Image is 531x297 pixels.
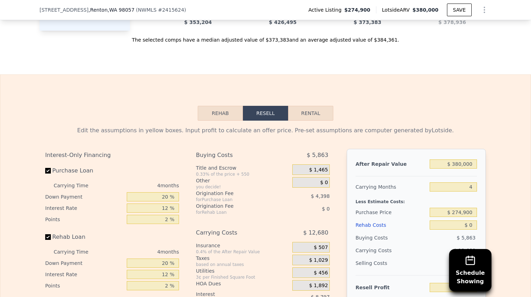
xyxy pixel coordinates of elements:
[102,180,179,191] div: 4 months
[356,181,427,193] div: Carrying Months
[45,126,486,135] div: Edit the assumptions in yellow boxes. Input profit to calculate an offer price. Pre-set assumptio...
[196,197,275,202] div: for Purchase Loan
[320,180,328,186] span: $ 0
[457,235,476,241] span: $ 5,863
[54,246,100,257] div: Carrying Time
[40,31,491,43] div: The selected comps have a median adjusted value of $373,383 and an average adjusted value of $384...
[45,269,124,280] div: Interest Rate
[196,274,290,280] div: 3¢ per Finished Square Foot
[196,249,290,255] div: 0.4% of the After Repair Value
[356,193,477,206] div: Less Estimate Costs:
[136,6,186,13] div: ( )
[196,280,290,287] div: HOA Dues
[454,248,476,253] span: $ 12,680
[243,106,288,121] button: Resell
[309,257,328,263] span: $ 1,029
[449,249,491,291] button: ScheduleShowing
[311,193,329,199] span: $ 4,398
[108,7,135,13] span: , WA 98057
[45,234,51,240] input: Rehab Loan
[89,6,135,13] span: , Renton
[54,180,100,191] div: Carrying Time
[196,242,290,249] div: Insurance
[308,6,344,13] span: Active Listing
[477,3,491,17] button: Show Options
[45,168,51,174] input: Purchase Loan
[303,226,328,239] span: $ 12,680
[138,7,156,13] span: NWMLS
[309,283,328,289] span: $ 1,892
[314,244,328,251] span: $ 507
[158,7,184,13] span: # 2415624
[447,4,472,16] button: SAVE
[196,255,290,262] div: Taxes
[356,281,427,294] div: Resell Profit
[196,184,290,190] div: you decide!
[102,246,179,257] div: 4 months
[356,231,427,244] div: Buying Costs
[354,19,381,25] span: $ 373,383
[196,262,290,267] div: based on annual taxes
[307,149,328,162] span: $ 5,863
[438,19,466,25] span: $ 378,936
[382,6,412,13] span: Lotside ARV
[356,244,400,257] div: Carrying Costs
[196,267,290,274] div: Utilities
[356,206,427,219] div: Purchase Price
[322,206,330,212] span: $ 0
[356,158,427,170] div: After Repair Value
[196,177,290,184] div: Other
[45,149,179,162] div: Interest-Only Financing
[344,6,370,13] span: $274,900
[196,226,275,239] div: Carrying Costs
[412,7,438,13] span: $380,000
[314,270,328,276] span: $ 456
[45,280,124,291] div: Points
[45,257,124,269] div: Down Payment
[45,214,124,225] div: Points
[356,257,427,269] div: Selling Costs
[309,167,328,173] span: $ 1,465
[196,202,275,210] div: Origination Fee
[40,6,89,13] span: [STREET_ADDRESS]
[196,210,275,215] div: for Rehab Loan
[196,149,275,162] div: Buying Costs
[184,19,212,25] span: $ 353,204
[196,190,275,197] div: Origination Fee
[45,202,124,214] div: Interest Rate
[198,106,243,121] button: Rehab
[356,219,427,231] div: Rehab Costs
[45,231,124,243] label: Rehab Loan
[45,164,124,177] label: Purchase Loan
[269,19,297,25] span: $ 426,495
[196,164,290,171] div: Title and Escrow
[288,106,333,121] button: Rental
[45,191,124,202] div: Down Payment
[196,171,290,177] div: 0.33% of the price + 550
